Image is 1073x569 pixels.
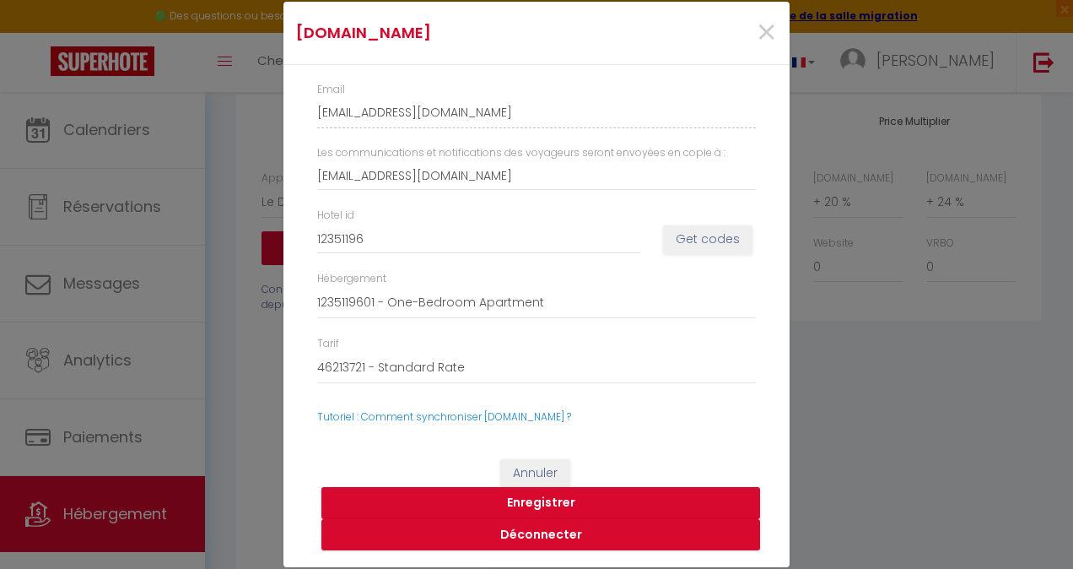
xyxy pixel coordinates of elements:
label: Email [317,82,345,98]
button: Get codes [663,225,752,254]
button: Close [756,15,777,51]
label: Tarif [317,336,339,352]
button: Enregistrer [321,487,760,519]
button: Déconnecter [321,519,760,551]
a: Tutoriel : Comment synchroniser [DOMAIN_NAME] ? [317,409,571,424]
label: Hébergement [317,271,386,287]
label: Les communications et notifications des voyageurs seront envoyées en copie à : [317,145,725,161]
button: Ouvrir le widget de chat LiveChat [13,7,64,57]
h4: [DOMAIN_NAME] [296,21,609,45]
label: Hotel id [317,208,354,224]
span: × [756,8,777,58]
button: Annuler [500,459,570,488]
